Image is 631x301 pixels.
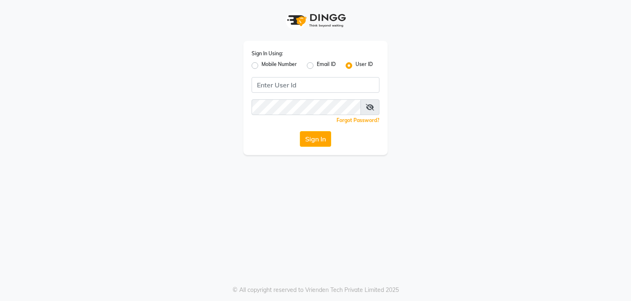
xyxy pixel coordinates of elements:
[300,131,331,147] button: Sign In
[252,50,283,57] label: Sign In Using:
[252,77,379,93] input: Username
[356,61,373,71] label: User ID
[261,61,297,71] label: Mobile Number
[317,61,336,71] label: Email ID
[252,99,361,115] input: Username
[283,8,348,33] img: logo1.svg
[337,117,379,123] a: Forgot Password?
